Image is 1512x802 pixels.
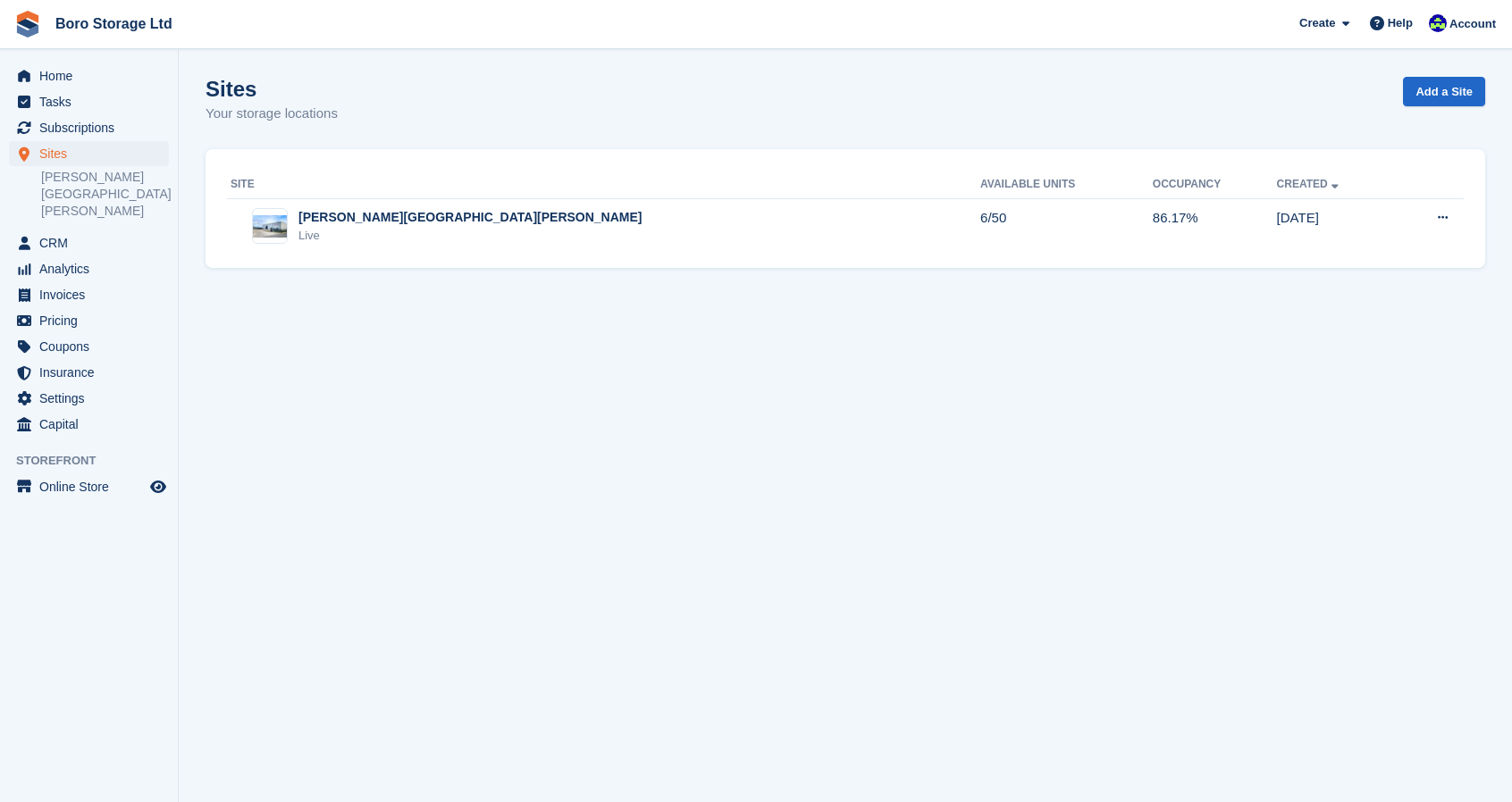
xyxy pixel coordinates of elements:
[1429,14,1447,32] img: Tobie Hillier
[9,360,169,385] a: menu
[1299,14,1335,32] span: Create
[39,63,147,88] span: Home
[39,386,147,411] span: Settings
[39,360,147,385] span: Insurance
[253,215,287,238] img: Image of Hopper Hill Road site
[1277,198,1396,254] td: [DATE]
[9,474,169,499] a: menu
[147,476,169,497] a: Preview store
[980,171,1153,199] th: Available Units
[9,386,169,411] a: menu
[39,115,147,140] span: Subscriptions
[298,227,643,245] div: Live
[980,198,1153,254] td: 6/50
[9,115,169,140] a: menu
[1277,178,1342,190] a: Created
[39,334,147,359] span: Coupons
[1449,15,1496,33] span: Account
[41,169,169,220] a: [PERSON_NAME][GEOGRAPHIC_DATA][PERSON_NAME]
[39,141,147,166] span: Sites
[206,104,338,124] p: Your storage locations
[227,171,980,199] th: Site
[14,11,41,38] img: stora-icon-8386f47178a22dfd0bd8f6a31ec36ba5ce8667c1dd55bd0f319d3a0aa187defe.svg
[9,334,169,359] a: menu
[9,89,169,114] a: menu
[39,89,147,114] span: Tasks
[9,63,169,88] a: menu
[39,282,147,307] span: Invoices
[298,208,643,227] div: [PERSON_NAME][GEOGRAPHIC_DATA][PERSON_NAME]
[39,308,147,333] span: Pricing
[39,412,147,437] span: Capital
[9,412,169,437] a: menu
[39,474,147,499] span: Online Store
[39,230,147,255] span: CRM
[1153,171,1277,199] th: Occupancy
[9,282,169,307] a: menu
[9,256,169,281] a: menu
[1153,198,1277,254] td: 86.17%
[9,141,169,166] a: menu
[206,77,338,101] h1: Sites
[48,9,180,38] a: Boro Storage Ltd
[39,256,147,281] span: Analytics
[1388,14,1413,32] span: Help
[9,308,169,333] a: menu
[16,452,178,470] span: Storefront
[1403,77,1485,106] a: Add a Site
[9,230,169,255] a: menu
